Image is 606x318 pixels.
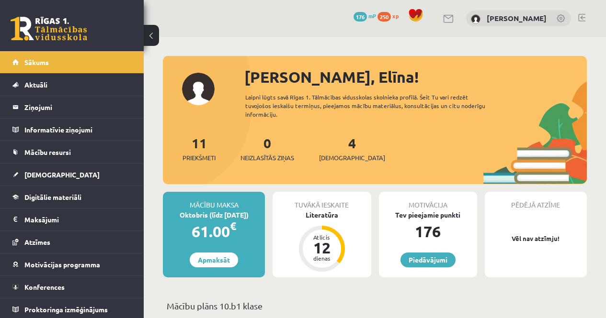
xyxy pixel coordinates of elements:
[240,153,294,163] span: Neizlasītās ziņas
[12,119,132,141] a: Informatīvie ziņojumi
[273,192,371,210] div: Tuvākā ieskaite
[377,12,391,22] span: 250
[379,220,477,243] div: 176
[12,276,132,298] a: Konferences
[485,192,587,210] div: Pēdējā atzīme
[163,192,265,210] div: Mācību maksa
[319,153,385,163] span: [DEMOGRAPHIC_DATA]
[244,66,587,88] div: [PERSON_NAME], Elīna!
[471,14,480,24] img: Elīna Freimane
[12,253,132,275] a: Motivācijas programma
[12,74,132,96] a: Aktuāli
[24,119,132,141] legend: Informatīvie ziņojumi
[24,148,71,156] span: Mācību resursi
[183,134,216,163] a: 11Priekšmeti
[24,96,132,118] legend: Ziņojumi
[190,252,238,267] a: Apmaksāt
[354,12,376,20] a: 176 mP
[308,234,336,240] div: Atlicis
[11,17,87,41] a: Rīgas 1. Tālmācības vidusskola
[24,170,100,179] span: [DEMOGRAPHIC_DATA]
[377,12,403,20] a: 250 xp
[308,240,336,255] div: 12
[12,96,132,118] a: Ziņojumi
[240,134,294,163] a: 0Neizlasītās ziņas
[392,12,399,20] span: xp
[12,186,132,208] a: Digitālie materiāli
[319,134,385,163] a: 4[DEMOGRAPHIC_DATA]
[24,80,47,89] span: Aktuāli
[163,210,265,220] div: Oktobris (līdz [DATE])
[12,51,132,73] a: Sākums
[379,192,477,210] div: Motivācija
[245,93,500,119] div: Laipni lūgts savā Rīgas 1. Tālmācības vidusskolas skolnieka profilā. Šeit Tu vari redzēt tuvojošo...
[12,231,132,253] a: Atzīmes
[24,238,50,246] span: Atzīmes
[183,153,216,163] span: Priekšmeti
[400,252,456,267] a: Piedāvājumi
[163,220,265,243] div: 61.00
[308,255,336,261] div: dienas
[24,283,65,291] span: Konferences
[12,164,132,186] a: [DEMOGRAPHIC_DATA]
[167,299,583,312] p: Mācību plāns 10.b1 klase
[12,141,132,163] a: Mācību resursi
[24,260,100,269] span: Motivācijas programma
[24,58,49,66] span: Sākums
[273,210,371,220] div: Literatūra
[379,210,477,220] div: Tev pieejamie punkti
[273,210,371,273] a: Literatūra Atlicis 12 dienas
[24,193,81,201] span: Digitālie materiāli
[368,12,376,20] span: mP
[24,305,108,314] span: Proktoringa izmēģinājums
[230,219,236,233] span: €
[24,208,132,230] legend: Maksājumi
[490,234,582,243] p: Vēl nav atzīmju!
[12,208,132,230] a: Maksājumi
[487,13,547,23] a: [PERSON_NAME]
[354,12,367,22] span: 176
